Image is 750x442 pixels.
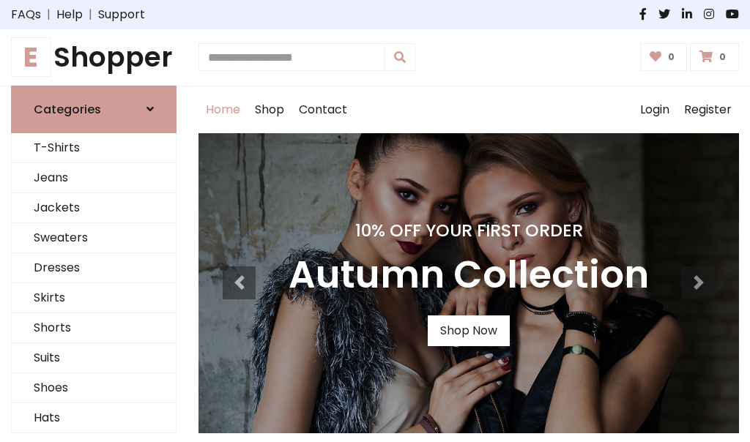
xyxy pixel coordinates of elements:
[664,50,678,64] span: 0
[12,253,176,283] a: Dresses
[428,315,510,346] a: Shop Now
[11,41,177,74] h1: Shopper
[11,86,177,133] a: Categories
[12,223,176,253] a: Sweaters
[289,220,649,241] h4: 10% Off Your First Order
[289,252,649,298] h3: Autumn Collection
[11,41,177,74] a: EShopper
[12,283,176,313] a: Skirts
[11,6,41,23] a: FAQs
[690,43,739,71] a: 0
[248,86,292,133] a: Shop
[83,6,98,23] span: |
[12,373,176,403] a: Shoes
[12,343,176,373] a: Suits
[633,86,677,133] a: Login
[716,50,729,64] span: 0
[98,6,145,23] a: Support
[12,403,176,433] a: Hats
[11,37,51,77] span: E
[677,86,739,133] a: Register
[34,102,101,116] h6: Categories
[12,193,176,223] a: Jackets
[292,86,354,133] a: Contact
[56,6,83,23] a: Help
[640,43,688,71] a: 0
[198,86,248,133] a: Home
[12,163,176,193] a: Jeans
[41,6,56,23] span: |
[12,133,176,163] a: T-Shirts
[12,313,176,343] a: Shorts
